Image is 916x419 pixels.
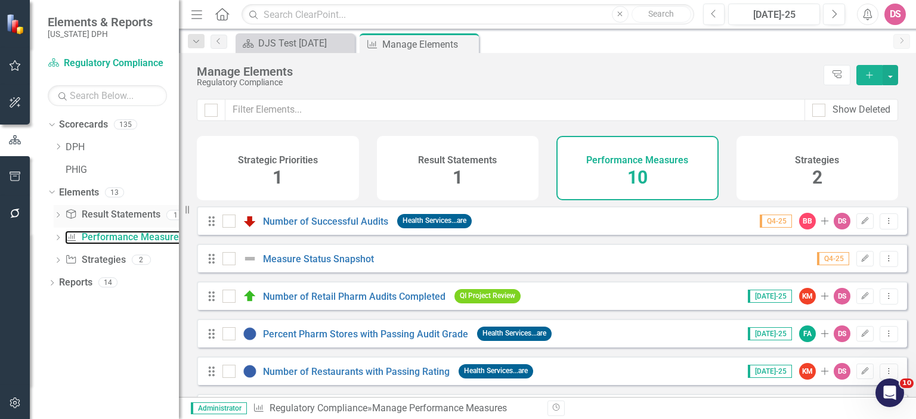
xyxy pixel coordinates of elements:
[459,364,533,378] span: Health Services...are
[795,155,839,166] h4: Strategies
[263,328,468,340] a: Percent Pharm Stores with Passing Audit Grade
[132,255,151,265] div: 2
[59,276,92,290] a: Reports
[258,36,352,51] div: DJS Test [DATE]
[799,288,816,305] div: KM
[6,13,27,35] img: ClearPoint Strategy
[799,363,816,380] div: KM
[114,120,137,130] div: 135
[225,99,805,121] input: Filter Elements...
[418,155,497,166] h4: Result Statements
[48,15,153,29] span: Elements & Reports
[263,253,374,265] a: Measure Status Snapshot
[834,363,850,380] div: DS
[263,216,388,227] a: Number of Successful Audits
[65,253,125,267] a: Strategies
[799,325,816,342] div: FA
[834,325,850,342] div: DS
[243,214,257,228] img: Below Plan
[191,402,247,414] span: Administrator
[166,210,185,220] div: 1
[253,402,539,415] div: » Manage Performance Measures
[66,163,179,177] a: PHIG
[239,36,352,51] a: DJS Test [DATE]
[238,155,318,166] h4: Strategic Priorities
[243,289,257,303] img: On Target
[748,327,792,340] span: [DATE]-25
[760,215,792,228] span: Q4-25
[59,186,99,200] a: Elements
[586,155,688,166] h4: Performance Measures
[817,252,849,265] span: Q4-25
[65,208,160,222] a: Result Statements
[454,289,521,303] span: QI Project Review
[263,366,450,377] a: Number of Restaurants with Passing Rating
[632,6,691,23] button: Search
[799,213,816,229] div: BB
[812,167,822,188] span: 2
[270,402,367,414] a: Regulatory Compliance
[875,378,904,407] iframe: Intercom live chat
[105,187,124,197] div: 13
[273,167,283,188] span: 1
[98,278,117,288] div: 14
[65,231,183,244] a: Performance Measures
[243,252,257,266] img: Not Defined
[728,4,820,25] button: [DATE]-25
[59,118,108,132] a: Scorecards
[627,167,648,188] span: 10
[748,290,792,303] span: [DATE]-25
[397,214,472,228] span: Health Services...are
[242,4,694,25] input: Search ClearPoint...
[453,167,463,188] span: 1
[900,378,914,388] span: 10
[197,78,818,87] div: Regulatory Compliance
[833,103,890,117] div: Show Deleted
[48,29,153,39] small: [US_STATE] DPH
[732,8,816,22] div: [DATE]-25
[834,213,850,229] div: DS
[477,327,552,340] span: Health Services...are
[66,141,179,154] a: DPH
[48,57,167,70] a: Regulatory Compliance
[648,9,674,18] span: Search
[834,288,850,305] div: DS
[243,327,257,341] img: No Information
[884,4,906,25] button: DS
[748,365,792,378] span: [DATE]-25
[382,37,476,52] div: Manage Elements
[243,364,257,378] img: No Information
[263,291,445,302] a: Number of Retail Pharm Audits Completed
[197,65,818,78] div: Manage Elements
[48,85,167,106] input: Search Below...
